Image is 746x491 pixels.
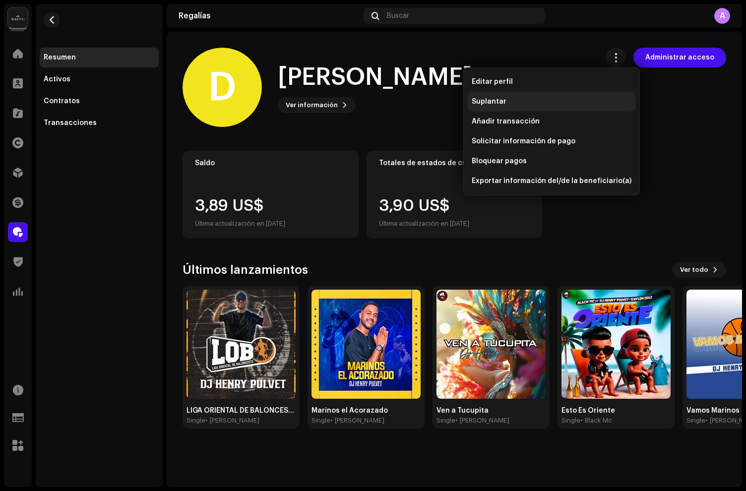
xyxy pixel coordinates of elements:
h3: Últimos lanzamientos [183,262,308,278]
re-m-nav-item: Resumen [40,48,159,67]
div: Saldo [195,159,346,167]
re-o-card-value: Totales de estados de cuenta [367,151,543,238]
div: D [183,48,262,127]
re-m-nav-item: Activos [40,69,159,89]
div: A [714,8,730,24]
div: Última actualización en [DATE] [195,218,285,230]
div: Marinos el Acorazado [311,407,421,415]
span: Suplantar [472,98,506,106]
re-m-nav-item: Transacciones [40,113,159,133]
div: Totales de estados de cuenta [379,159,530,167]
img: ea157c98-efb3-4130-bfb6-002945ea81d4 [436,290,546,399]
div: • [PERSON_NAME] [330,417,384,425]
re-o-card-value: Saldo [183,151,359,238]
div: Activos [44,75,70,83]
div: Ven a Tucupita [436,407,546,415]
div: • [PERSON_NAME] [455,417,509,425]
button: Administrar acceso [633,48,726,67]
span: Ver información [286,95,338,115]
div: LIGA ORIENTAL DE BALONCESTO (LOB) [186,407,296,415]
span: Editar perfil [472,78,513,86]
div: Resumen [44,54,76,61]
span: Buscar [387,12,409,20]
div: Contratos [44,97,80,105]
span: Añadir transacción [472,118,540,125]
div: Single [311,417,330,425]
img: 2457e606-2e14-451d-97f2-b0211e43acb0 [311,290,421,399]
div: Single [686,417,705,425]
div: Transacciones [44,119,97,127]
img: a8b754b8-9d0b-4e18-a3b2-8d8e97c5dc4a [186,290,296,399]
div: Última actualización en [DATE] [379,218,469,230]
span: Administrar acceso [645,48,714,67]
span: Bloquear pagos [472,157,527,165]
button: Ver todo [672,262,726,278]
re-m-nav-item: Contratos [40,91,159,111]
div: Esto Es Oriente [561,407,671,415]
div: Single [186,417,205,425]
span: Ver todo [680,260,708,280]
div: • [PERSON_NAME] [205,417,259,425]
div: Regalías [179,12,360,20]
span: Exportar información del/de la beneficiario(a) [472,177,631,185]
button: Ver información [278,97,356,113]
h1: [PERSON_NAME] [278,61,472,93]
div: Single [436,417,455,425]
img: 07f98ebb-7a31-40fe-91c6-30495b652a49 [561,290,671,399]
span: Solicitar información de pago [472,137,575,145]
div: • Black Mc [580,417,612,425]
img: 02a7c2d3-3c89-4098-b12f-2ff2945c95ee [8,8,28,28]
div: Single [561,417,580,425]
